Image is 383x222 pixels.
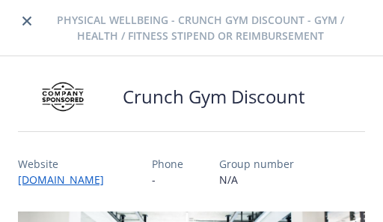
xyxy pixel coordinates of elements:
p: Phone [152,156,183,172]
p: Website [18,156,116,172]
a: [DOMAIN_NAME] [18,172,116,187]
p: Group number [219,156,294,172]
h2: Crunch Gym Discount [123,84,305,109]
p: - [152,172,183,187]
img: Company Sponsored [18,74,108,119]
p: N/A [219,172,294,187]
a: close [18,12,36,30]
p: Physical Wellbeing - Crunch Gym Discount - Gym / Health / Fitness Stipend or reimbursement [36,12,365,43]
